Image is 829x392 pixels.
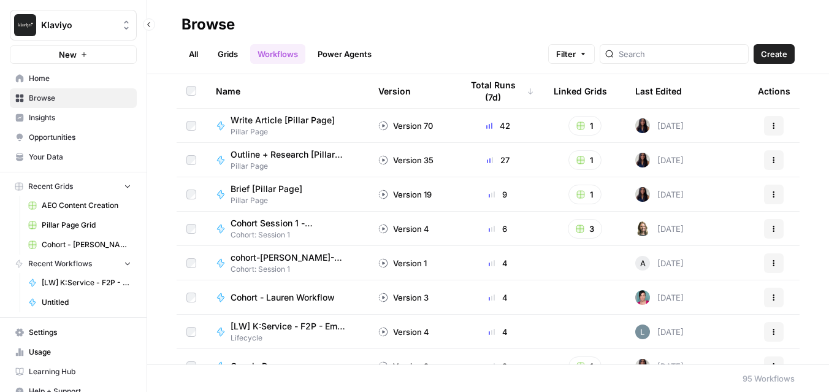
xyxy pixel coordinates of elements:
[231,360,278,372] span: Google Doc
[635,290,650,305] img: p2ajfkachsjhajltiglpihxvj7qq
[216,183,359,206] a: Brief [Pillar Page]Pillar Page
[635,256,684,271] div: [DATE]
[181,15,235,34] div: Browse
[635,359,650,374] img: rox323kbkgutb4wcij4krxobkpon
[231,264,359,275] span: Cohort: Session 1
[462,360,534,372] div: 3
[181,44,205,64] a: All
[568,116,602,136] button: 1
[231,161,359,172] span: Pillar Page
[216,148,359,172] a: Outline + Research [Pillar Page]Pillar Page
[231,217,349,229] span: Cohort Session 1 - [PERSON_NAME] blog metadescription
[462,188,534,201] div: 9
[59,48,77,61] span: New
[568,219,602,239] button: 3
[556,48,576,60] span: Filter
[743,372,795,385] div: 95 Workflows
[42,277,131,288] span: [LW] K:Service - F2P - Email Flows
[41,19,115,31] span: Klaviyo
[231,229,359,240] span: Cohort: Session 1
[568,356,602,376] button: 1
[378,291,429,304] div: Version 3
[462,74,534,108] div: Total Runs (7d)
[29,112,131,123] span: Insights
[635,359,684,374] div: [DATE]
[10,255,137,273] button: Recent Workflows
[378,360,429,372] div: Version 2
[10,10,137,40] button: Workspace: Klaviyo
[378,223,429,235] div: Version 4
[231,320,349,332] span: [LW] K:Service - F2P - Email Flows
[378,257,427,269] div: Version 1
[10,45,137,64] button: New
[231,291,335,304] span: Cohort - Lauren Workflow
[231,148,349,161] span: Outline + Research [Pillar Page]
[231,195,312,206] span: Pillar Page
[23,215,137,235] a: Pillar Page Grid
[231,114,335,126] span: Write Article [Pillar Page]
[635,221,684,236] div: [DATE]
[10,342,137,362] a: Usage
[210,44,245,64] a: Grids
[231,252,349,264] span: cohort-[PERSON_NAME]-meta-description
[29,132,131,143] span: Opportunities
[568,150,602,170] button: 1
[231,183,302,195] span: Brief [Pillar Page]
[378,154,434,166] div: Version 35
[640,257,646,269] span: A
[758,74,790,108] div: Actions
[462,120,534,132] div: 42
[216,114,359,137] a: Write Article [Pillar Page]Pillar Page
[231,126,345,137] span: Pillar Page
[635,74,682,108] div: Last Edited
[28,258,92,269] span: Recent Workflows
[10,147,137,167] a: Your Data
[29,366,131,377] span: Learning Hub
[635,118,650,133] img: rox323kbkgutb4wcij4krxobkpon
[635,221,650,236] img: py6yo7dwv8w8ixlr6w7vmssvagzi
[635,153,650,167] img: rox323kbkgutb4wcij4krxobkpon
[548,44,595,64] button: Filter
[10,88,137,108] a: Browse
[216,74,359,108] div: Name
[619,48,743,60] input: Search
[10,108,137,128] a: Insights
[28,181,73,192] span: Recent Grids
[378,120,433,132] div: Version 70
[14,14,36,36] img: Klaviyo Logo
[216,291,359,304] a: Cohort - Lauren Workflow
[635,187,650,202] img: rox323kbkgutb4wcij4krxobkpon
[378,188,432,201] div: Version 19
[29,327,131,338] span: Settings
[462,223,534,235] div: 6
[250,44,305,64] a: Workflows
[23,293,137,312] a: Untitled
[378,74,411,108] div: Version
[42,297,131,308] span: Untitled
[754,44,795,64] button: Create
[29,347,131,358] span: Usage
[29,152,131,163] span: Your Data
[231,332,359,344] span: Lifecycle
[216,217,359,240] a: Cohort Session 1 - [PERSON_NAME] blog metadescriptionCohort: Session 1
[23,273,137,293] a: [LW] K:Service - F2P - Email Flows
[23,196,137,215] a: AEO Content Creation
[216,252,359,275] a: cohort-[PERSON_NAME]-meta-descriptionCohort: Session 1
[42,239,131,250] span: Cohort - [PERSON_NAME] - Meta Description Generator Grid (1)
[568,185,602,204] button: 1
[635,325,684,339] div: [DATE]
[635,325,650,339] img: cfgmwl5o8n4g8136c2vyzna79121
[310,44,379,64] a: Power Agents
[10,128,137,147] a: Opportunities
[635,290,684,305] div: [DATE]
[378,326,429,338] div: Version 4
[462,257,534,269] div: 4
[761,48,787,60] span: Create
[554,74,607,108] div: Linked Grids
[462,291,534,304] div: 4
[23,235,137,255] a: Cohort - [PERSON_NAME] - Meta Description Generator Grid (1)
[42,200,131,211] span: AEO Content Creation
[10,362,137,382] a: Learning Hub
[10,69,137,88] a: Home
[635,118,684,133] div: [DATE]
